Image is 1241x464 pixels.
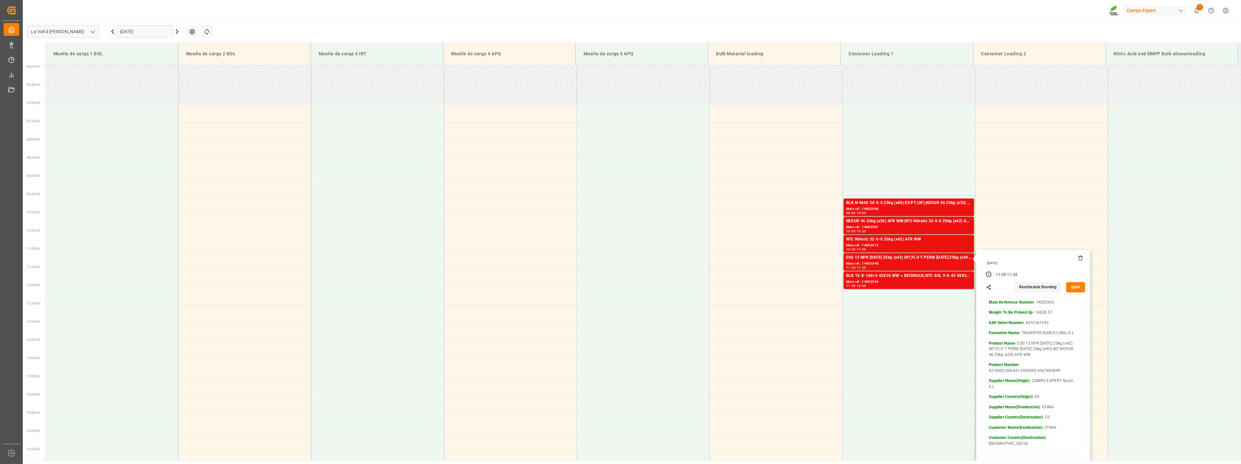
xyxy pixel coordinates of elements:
[846,273,972,279] div: BLK 12-8-16S+3 42X25 WW + BEIDRUCK;NTC SOL 9-0-43 48X25KG WW + BYPRINT
[989,378,1078,389] p: - COMPO EXPERT Spain S.L.
[1197,4,1203,10] span: 1
[581,48,703,60] div: Muelle de carga 5 APQ
[989,405,1040,409] strong: Supplier Name(Destination)
[857,248,866,251] div: 11:05
[27,138,40,141] span: 08:00 Hr
[27,320,40,323] span: 13:00 Hr
[316,48,438,60] div: Muelle de carga 3 IRT
[1189,3,1204,18] button: show 1 new notifications
[846,243,972,248] div: Main ref : 14052512
[846,279,972,285] div: Main ref : 14052544
[846,48,968,60] div: Container Loading 1
[989,425,1078,431] p: - STIMA
[846,218,972,225] div: NEXUR 46 25kg (x30) AFR WW;NTC Nitroriz 32-0-0 25kg (x42) AFR WW
[989,394,1078,400] p: - ES
[989,341,1078,358] p: - ESG 12 NPK [DATE] 25kg (x42) INT;FLO T PERM [DATE] 25kg (x40) INT;NEXUR 46 25kg (x30) AFR WW
[846,284,856,287] div: 11:35
[989,341,1015,346] strong: Product Name
[1006,272,1007,278] div: -
[996,272,1006,278] div: 11:05
[857,212,866,214] div: 10:05
[989,425,1042,430] strong: Customer Name(Destination)
[27,356,40,360] span: 14:00 Hr
[846,200,972,206] div: BLK N-MAX 24-5-5 25kg (x60) ES PT (OF);NEXUR 46 25kg (x30) AFR WW
[989,415,1078,420] p: - ES
[27,283,40,287] span: 12:00 Hr
[27,229,40,232] span: 10:30 Hr
[989,330,1078,336] p: - TRANSPED BARCELONA, S.L.
[989,310,1033,315] strong: Weight To Be Picked Up
[27,25,100,38] input: Type to search/select
[27,265,40,269] span: 11:30 Hr
[846,230,856,233] div: 10:05
[989,362,1019,367] strong: Product Number
[985,261,1083,266] div: [DATE]
[857,230,866,233] div: 10:35
[713,48,835,60] div: Bulk Material loading
[989,435,1078,446] p: - [GEOGRAPHIC_DATA]
[846,206,972,212] div: Main ref : 14052508
[1124,6,1187,15] div: Compo Expert
[27,192,40,196] span: 09:30 Hr
[27,247,40,251] span: 11:00 Hr
[27,83,40,87] span: 06:30 Hr
[989,321,1024,325] strong: SAP Order Number
[1014,282,1061,293] button: Reschedule Booking
[27,393,40,396] span: 15:00 Hr
[989,378,1030,383] strong: Supplier Name(Origin)
[989,362,1078,374] p: - 4218302208;4413002899;4307802899
[27,447,40,451] span: 16:30 Hr
[27,119,40,123] span: 07:30 Hr
[989,331,1020,335] strong: Forwarder Name
[846,254,972,261] div: ESG 12 NPK [DATE] 25kg (x42) INT;FLO T PERM [DATE] 25kg (x40) INT;NEXUR 46 25kg (x30) AFR WW
[979,48,1100,60] div: Container Loading 2
[448,48,570,60] div: Muelle de carga 4 APQ
[989,310,1078,316] p: - 16638.57
[27,174,40,178] span: 09:00 Hr
[27,302,40,305] span: 12:30 Hr
[857,266,866,269] div: 11:35
[989,415,1043,419] strong: Supplier Country(Destination)
[846,261,972,266] div: Main ref : 14052543
[88,27,97,37] button: open menu
[27,429,40,433] span: 16:00 Hr
[989,300,1034,305] strong: Main Reference Number
[1111,48,1233,60] div: Nitric Acid and DMPP Bulk silosunloading
[856,248,857,251] div: -
[27,338,40,342] span: 13:30 Hr
[27,211,40,214] span: 10:00 Hr
[27,65,40,68] span: 06:00 Hr
[989,435,1046,440] strong: Customer Country(Destination)
[846,266,856,269] div: 11:05
[27,411,40,415] span: 15:30 Hr
[1007,272,1018,278] div: 11:35
[856,284,857,287] div: -
[846,248,856,251] div: 10:35
[27,156,40,159] span: 08:30 Hr
[856,266,857,269] div: -
[857,284,866,287] div: 12:05
[27,375,40,378] span: 14:30 Hr
[846,225,972,230] div: Main ref : 14052507
[1124,4,1189,17] button: Compo Expert
[846,212,856,214] div: 09:35
[856,230,857,233] div: -
[1109,5,1120,16] img: Screenshot%202023-09-29%20at%2010.02.21.png_1712312052.png
[27,101,40,105] span: 07:00 Hr
[117,25,173,38] input: DD.MM.YYYY
[1066,282,1085,293] button: Open
[51,48,173,60] div: Muelle de carga 1 BOL
[989,320,1078,326] p: - 4510361293
[989,404,1078,410] p: - STIMA
[989,300,1078,306] p: - 14052543
[856,212,857,214] div: -
[1204,3,1219,18] button: Help Center
[184,48,305,60] div: Muelle de carga 2 BOL
[846,236,972,243] div: NTC Nitroriz 32-0-0 25kg (x42) AFR WW
[989,394,1033,399] strong: Supplier Country(Origin)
